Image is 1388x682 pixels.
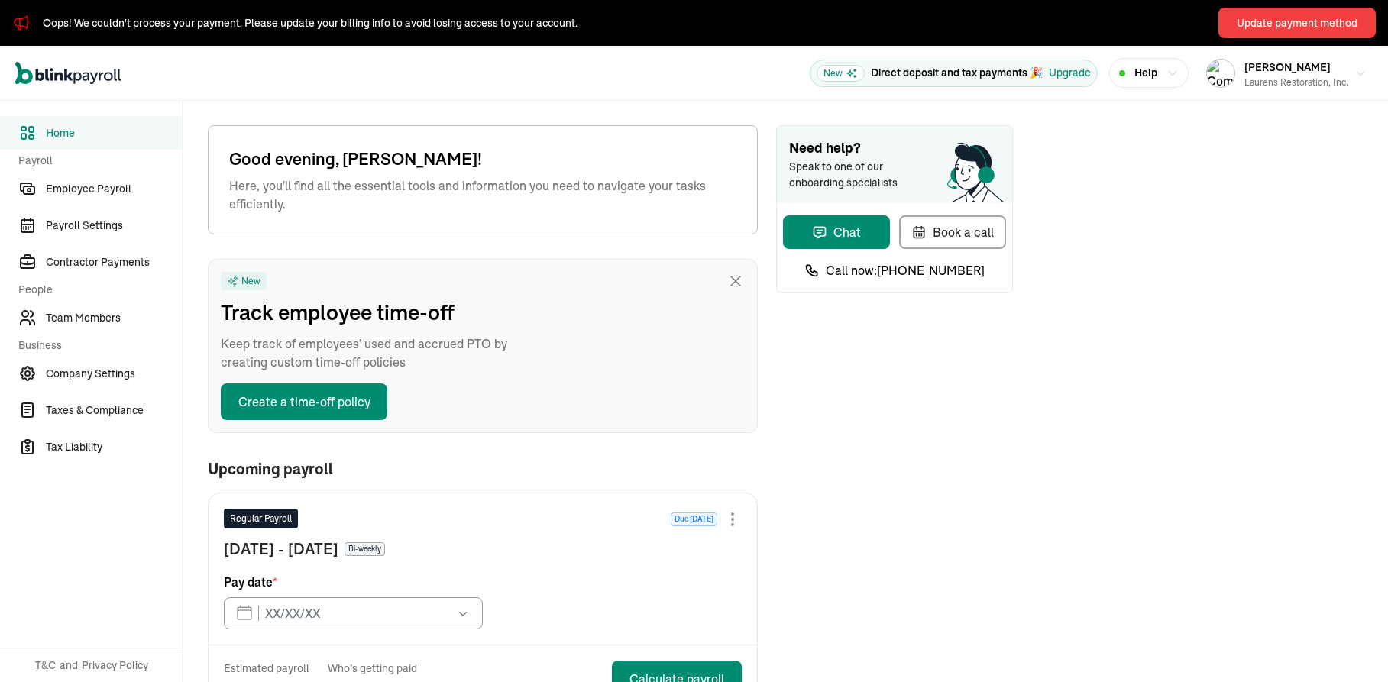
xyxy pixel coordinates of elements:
[789,159,919,191] span: Speak to one of our onboarding specialists
[1134,65,1157,81] span: Help
[221,383,387,420] button: Create a time-off policy
[221,296,526,328] span: Track employee time-off
[1207,60,1234,87] img: Company logo
[1244,60,1331,74] span: [PERSON_NAME]
[229,176,736,213] span: Here, you'll find all the essential tools and information you need to navigate your tasks efficie...
[1244,76,1348,89] div: Laurens Restoration, Inc.
[1218,8,1376,38] button: Update payment method
[230,512,292,525] span: Regular Payroll
[46,254,183,270] span: Contractor Payments
[35,658,56,673] span: T&C
[46,366,183,382] span: Company Settings
[911,223,994,241] div: Book a call
[328,661,417,676] span: Who’s getting paid
[826,261,985,280] span: Call now: [PHONE_NUMBER]
[1049,65,1091,81] button: Upgrade
[789,138,1000,159] span: Need help?
[82,658,148,673] span: Privacy Policy
[783,215,890,249] button: Chat
[18,282,173,298] span: People
[241,275,260,287] span: New
[18,338,173,354] span: Business
[18,153,173,169] span: Payroll
[221,335,526,371] span: Keep track of employees’ used and accrued PTO by creating custom time-off policies
[1109,58,1189,88] button: Help
[208,461,333,477] span: Upcoming payroll
[46,181,183,197] span: Employee Payroll
[224,538,338,561] span: [DATE] - [DATE]
[46,402,183,419] span: Taxes & Compliance
[899,215,1006,249] button: Book a call
[46,218,183,234] span: Payroll Settings
[224,573,277,591] span: Pay date
[871,65,1043,81] p: Direct deposit and tax payments 🎉
[46,125,183,141] span: Home
[46,310,183,326] span: Team Members
[1237,15,1357,31] div: Update payment method
[224,661,309,676] span: Estimated payroll
[812,223,861,241] div: Chat
[1312,609,1388,682] iframe: Chat Widget
[671,512,717,526] span: Due [DATE]
[224,597,483,629] input: XX/XX/XX
[345,542,385,556] span: Bi-weekly
[1200,54,1373,92] button: Company logo[PERSON_NAME]Laurens Restoration, Inc.
[817,65,865,82] span: New
[229,147,736,172] span: Good evening, [PERSON_NAME]!
[43,15,578,31] div: Oops! We couldn't process your payment. Please update your billing info to avoid losing access to...
[15,51,121,95] nav: Global
[46,439,183,455] span: Tax Liability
